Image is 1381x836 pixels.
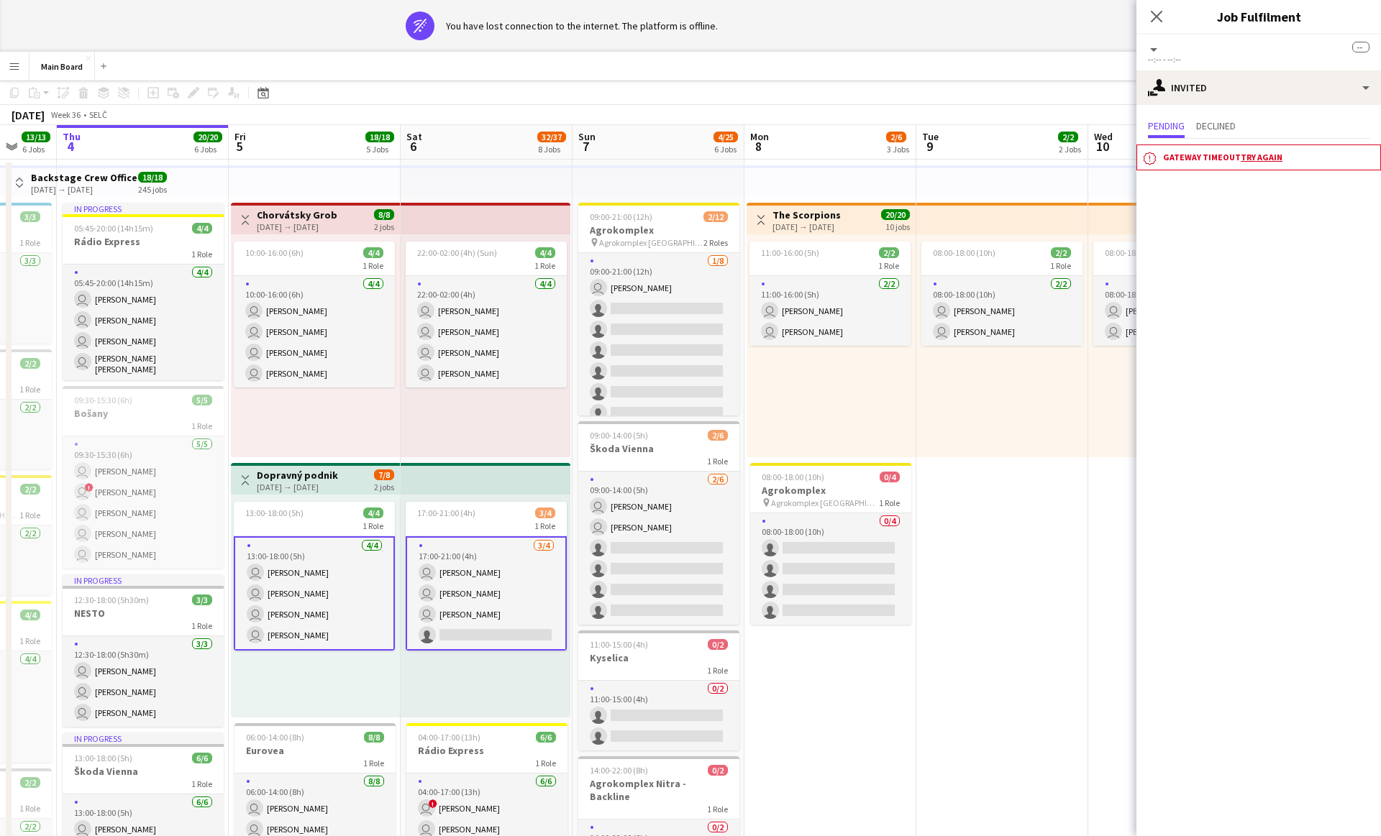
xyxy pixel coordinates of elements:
[578,224,739,236] h3: Agrokomplex
[578,777,739,803] h3: Agrokomplex Nitra - Backline
[590,765,648,776] span: 14:00-22:00 (8h)
[1050,260,1071,271] span: 1 Role
[1058,132,1078,142] span: 2/2
[363,507,383,518] span: 4/4
[63,203,224,214] div: In progress
[920,138,939,155] span: 9
[234,242,395,387] app-job-card: 10:00-16:00 (6h)4/41 Role4/410:00-16:00 (6h) [PERSON_NAME] [PERSON_NAME] [PERSON_NAME] [PERSON_NAME]
[363,247,383,258] span: 4/4
[761,247,819,258] span: 11:00-16:00 (5h)
[63,765,224,778] h3: Škoda Vienna
[1241,152,1282,162] a: Try again
[707,665,728,676] span: 1 Role
[708,765,728,776] span: 0/2
[1093,276,1254,346] app-card-role: 2/208:00-18:00 (10h) [PERSON_NAME] [PERSON_NAME]
[578,253,739,448] app-card-role: 1/809:00-21:00 (12h) [PERSON_NAME]
[194,144,222,155] div: 6 Jobs
[578,130,596,143] span: Sun
[234,744,396,757] h3: Eurovea
[85,483,94,492] span: !
[921,276,1083,346] app-card-role: 2/208:00-18:00 (10h) [PERSON_NAME] [PERSON_NAME]
[749,276,911,346] app-card-role: 2/211:00-16:00 (5h) [PERSON_NAME] [PERSON_NAME]
[536,732,556,743] span: 6/6
[366,144,393,155] div: 5 Jobs
[19,237,40,248] span: 1 Role
[750,513,911,625] app-card-role: 0/408:00-18:00 (10h)
[63,732,224,744] div: In progress
[578,651,739,664] h3: Kyselica
[234,130,246,143] span: Fri
[578,421,739,625] app-job-card: 09:00-14:00 (5h)2/6Škoda Vienna1 Role2/609:00-14:00 (5h) [PERSON_NAME] [PERSON_NAME]
[446,19,718,32] div: You have lost connection to the internet. The platform is offline.
[1148,121,1185,131] span: Pending
[708,639,728,650] span: 0/2
[406,276,567,387] app-card-role: 4/422:00-02:00 (4h) [PERSON_NAME] [PERSON_NAME] [PERSON_NAME] [PERSON_NAME]
[714,132,738,142] span: 4/25
[63,265,224,380] app-card-role: 4/405:45-20:00 (14h15m) [PERSON_NAME] [PERSON_NAME] [PERSON_NAME] [PERSON_NAME] [PERSON_NAME]
[1059,144,1081,155] div: 2 Jobs
[406,502,567,651] app-job-card: 17:00-21:00 (4h)3/41 Role3/417:00-21:00 (4h) [PERSON_NAME] [PERSON_NAME] [PERSON_NAME]
[1136,70,1381,105] div: Invited
[879,497,900,508] span: 1 Role
[537,132,566,142] span: 32/37
[406,242,567,387] app-job-card: 22:00-02:00 (4h) (Sun)4/41 Role4/422:00-02:00 (4h) [PERSON_NAME] [PERSON_NAME] [PERSON_NAME] [PER...
[1148,54,1369,65] div: --:-- - --:--
[1093,242,1254,346] app-job-card: 08:00-18:00 (10h)2/21 Role2/208:00-18:00 (10h) [PERSON_NAME] [PERSON_NAME]
[365,132,394,142] span: 18/18
[74,395,132,405] span: 09:30-15:30 (6h)
[590,639,648,650] span: 11:00-15:00 (4h)
[538,144,565,155] div: 8 Jobs
[922,130,939,143] span: Tue
[63,574,224,727] app-job-card: In progress12:30-18:00 (5h30m)3/3NESTO1 Role3/312:30-18:00 (5h30m) [PERSON_NAME] [PERSON_NAME] [P...
[590,211,652,222] span: 09:00-21:00 (12h)
[63,386,224,569] app-job-card: 09:30-15:30 (6h)5/5Bošany1 Role5/509:30-15:30 (6h) [PERSON_NAME] ![PERSON_NAME] [PERSON_NAME] [PE...
[406,744,568,757] h3: Rádio Express
[63,607,224,620] h3: NESTO
[429,799,437,808] span: !
[47,109,83,120] span: Week 36
[418,732,480,743] span: 04:00-17:00 (13h)
[63,235,224,248] h3: Rádio Express
[771,497,879,508] span: Agrokomplex [GEOGRAPHIC_DATA]
[192,223,212,234] span: 4/4
[599,237,703,248] span: Agrokomplex [GEOGRAPHIC_DATA]
[19,384,40,395] span: 1 Role
[772,208,841,221] h3: The Scorpions
[374,220,394,232] div: 2 jobs
[535,247,555,258] span: 4/4
[374,469,394,480] span: 7/8
[22,144,50,155] div: 6 Jobs
[63,574,224,586] div: In progress
[879,247,899,258] span: 2/2
[257,208,337,221] h3: Chorvátsky Grob
[1163,151,1375,164] h3: Gateway Timeout
[576,138,596,155] span: 7
[20,211,40,222] span: 3/3
[406,536,567,651] app-card-role: 3/417:00-21:00 (4h) [PERSON_NAME] [PERSON_NAME] [PERSON_NAME]
[886,132,906,142] span: 2/6
[245,247,304,258] span: 10:00-16:00 (6h)
[257,221,337,232] div: [DATE] → [DATE]
[417,247,497,258] span: 22:00-02:00 (4h) (Sun)
[193,132,222,142] span: 20/20
[63,203,224,380] app-job-card: In progress05:45-20:00 (14h15m)4/4Rádio Express1 Role4/405:45-20:00 (14h15m) [PERSON_NAME] [PERSO...
[1105,247,1167,258] span: 08:00-18:00 (10h)
[245,507,304,518] span: 13:00-18:00 (5h)
[12,108,45,122] div: [DATE]
[234,276,395,387] app-card-role: 4/410:00-16:00 (6h) [PERSON_NAME] [PERSON_NAME] [PERSON_NAME] [PERSON_NAME]
[192,395,212,405] span: 5/5
[63,436,224,569] app-card-role: 5/509:30-15:30 (6h) [PERSON_NAME] ![PERSON_NAME] [PERSON_NAME] [PERSON_NAME] [PERSON_NAME]
[138,183,167,195] div: 245 jobs
[578,203,739,415] app-job-card: 09:00-21:00 (12h)2/12Agrokomplex Agrokomplex [GEOGRAPHIC_DATA]2 Roles1/809:00-21:00 (12h) [PERSON...
[22,132,50,142] span: 13/13
[749,242,911,346] div: 11:00-16:00 (5h)2/21 Role2/211:00-16:00 (5h) [PERSON_NAME] [PERSON_NAME]
[762,472,824,482] span: 08:00-18:00 (10h)
[703,237,728,248] span: 2 Roles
